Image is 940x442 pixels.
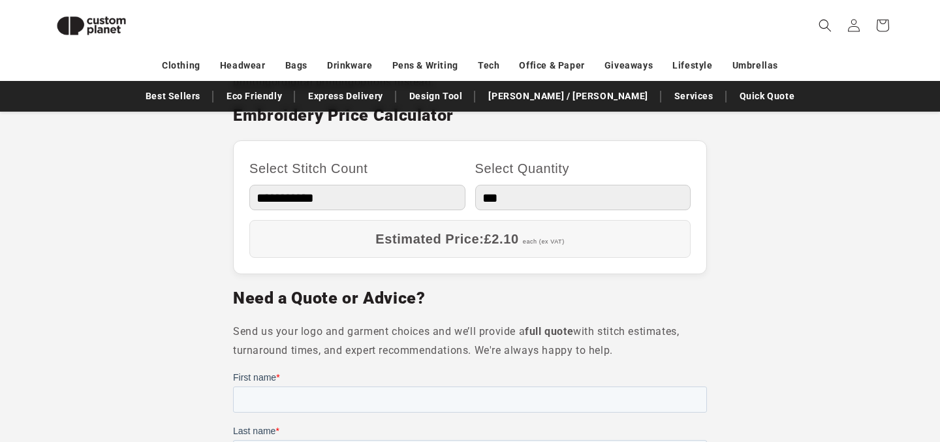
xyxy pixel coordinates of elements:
span: £2.10 [484,232,519,246]
a: Giveaways [604,54,653,77]
img: Custom Planet [46,5,137,46]
div: Estimated Price: [249,220,691,258]
a: Services [668,85,720,108]
h2: Need a Quote or Advice? [233,288,707,309]
a: Best Sellers [139,85,207,108]
iframe: Chat Widget [716,301,940,442]
label: Select Stitch Count [249,157,465,180]
a: Umbrellas [732,54,778,77]
a: Drinkware [327,54,372,77]
a: Clothing [162,54,200,77]
a: Quick Quote [733,85,802,108]
strong: full quote [525,325,573,338]
a: [PERSON_NAME] / [PERSON_NAME] [482,85,654,108]
a: Office & Paper [519,54,584,77]
h2: Embroidery Price Calculator [233,105,707,126]
p: Send us your logo and garment choices and we’ll provide a with stitch estimates, turnaround times... [233,323,707,360]
a: Pens & Writing [392,54,458,77]
a: Lifestyle [672,54,712,77]
label: Select Quantity [475,157,691,180]
a: Express Delivery [302,85,390,108]
a: Headwear [220,54,266,77]
a: Design Tool [403,85,469,108]
a: Bags [285,54,307,77]
a: Tech [478,54,499,77]
a: Eco Friendly [220,85,289,108]
span: each (ex VAT) [523,238,565,245]
summary: Search [811,11,839,40]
